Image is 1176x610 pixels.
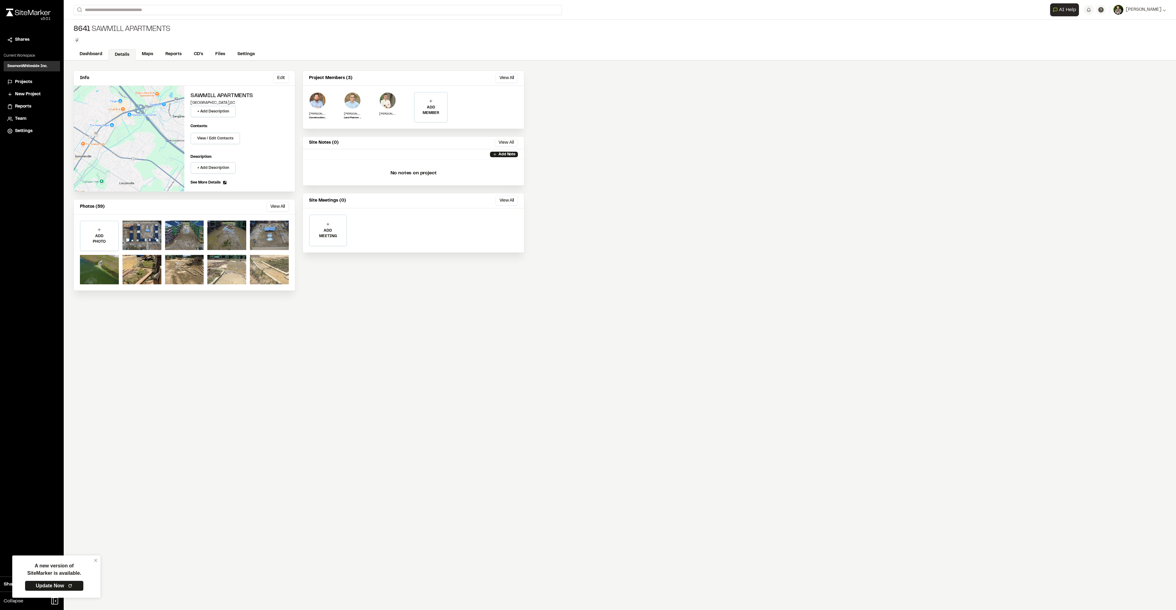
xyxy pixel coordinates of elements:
[94,558,98,563] button: close
[108,49,136,61] a: Details
[266,202,289,212] button: View All
[7,103,56,110] a: Reports
[80,75,89,81] p: Info
[231,48,261,60] a: Settings
[15,128,32,135] span: Settings
[73,5,85,15] button: Search
[190,180,221,185] span: See More Details
[309,112,326,116] p: [PERSON_NAME]
[188,48,209,60] a: CD's
[73,37,80,44] button: Edit Tags
[496,73,518,83] button: View All
[73,48,108,60] a: Dashboard
[379,92,396,109] img: Jake Wastler
[273,73,289,83] button: Edit
[495,139,518,146] button: View All
[6,16,51,22] div: Oh geez...please don't...
[344,92,361,109] img: Blake Thomas-Wolfe
[209,48,231,60] a: Files
[7,79,56,85] a: Projects
[309,197,346,204] p: Site Meetings (0)
[309,92,326,109] img: Shawn Simons
[1114,5,1166,15] button: [PERSON_NAME]
[15,36,29,43] span: Shares
[7,91,56,98] a: New Project
[7,63,47,69] h3: SeamonWhiteside Inc.
[190,154,289,160] p: Description:
[309,139,339,146] p: Site Notes (0)
[1050,3,1081,16] div: Open AI Assistant
[15,116,26,122] span: Team
[7,116,56,122] a: Team
[190,106,236,117] button: + Add Description
[190,133,240,144] button: View / Edit Contacts
[4,53,60,59] p: Current Workspace
[27,562,81,577] p: A new version of SiteMarker is available.
[1059,6,1076,13] span: AI Help
[73,25,170,34] div: Sawmill Apartments
[15,79,32,85] span: Projects
[4,581,45,588] span: Share Workspace
[15,91,41,98] span: New Project
[499,152,515,157] p: Add Note
[81,233,118,244] p: ADD PHOTO
[73,25,90,34] span: 8641
[80,203,105,210] p: Photos (59)
[344,112,361,116] p: [PERSON_NAME]
[159,48,188,60] a: Reports
[6,9,51,16] img: rebrand.png
[1050,3,1079,16] button: Open AI Assistant
[1126,6,1161,13] span: [PERSON_NAME]
[190,162,236,174] button: + Add Description
[7,36,56,43] a: Shares
[15,103,31,110] span: Reports
[1114,5,1123,15] img: User
[7,128,56,135] a: Settings
[309,75,352,81] p: Project Members (3)
[310,228,346,239] p: ADD MEETING
[415,105,447,116] p: ADD MEMBER
[344,116,361,120] p: Land Planner III
[308,163,519,183] p: No notes on project
[136,48,159,60] a: Maps
[25,581,84,591] a: Update Now
[190,100,289,106] p: [GEOGRAPHIC_DATA] , SC
[190,92,289,100] h2: Sawmill Apartments
[379,112,396,116] p: [PERSON_NAME]
[496,196,518,206] button: View All
[190,123,208,129] p: Contacts:
[309,116,326,120] p: Construction Admin Field Representative II
[4,597,23,605] span: Collapse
